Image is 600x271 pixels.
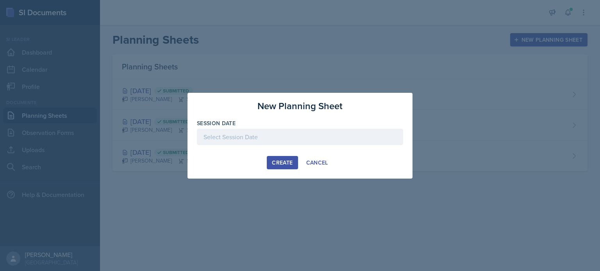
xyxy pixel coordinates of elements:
[272,159,293,166] div: Create
[306,159,328,166] div: Cancel
[197,119,236,127] label: Session Date
[301,156,333,169] button: Cancel
[267,156,298,169] button: Create
[257,99,343,113] h3: New Planning Sheet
